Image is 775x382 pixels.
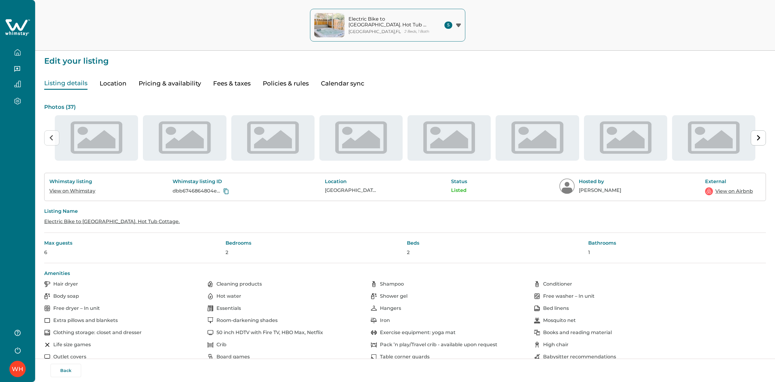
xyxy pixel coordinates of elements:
p: Cleaning products [216,281,262,287]
p: Hosted by [579,179,630,185]
img: amenity-icon [44,354,50,360]
p: [PERSON_NAME] [579,187,630,193]
p: 50 inch HDTV with Fire TV, HBO Max, Netflix [216,330,323,336]
img: list-photos [55,115,138,161]
img: list-photos [672,115,755,161]
li: 3 of 37 [231,115,315,161]
p: Iron [380,317,390,323]
a: View on Airbnb [715,188,753,195]
p: Bed linens [543,305,569,311]
img: list-photos [496,115,579,161]
img: list-photos [584,115,667,161]
p: High chair [543,342,569,348]
button: Listing details [44,77,87,90]
img: amenity-icon [44,305,50,311]
p: 2 [226,250,403,256]
p: Crib [216,342,226,348]
img: amenity-icon [207,281,213,287]
p: [GEOGRAPHIC_DATA], [GEOGRAPHIC_DATA], [GEOGRAPHIC_DATA] [325,187,376,193]
p: Exercise equipment: yoga mat [380,330,456,336]
p: Pack ’n play/Travel crib - available upon request [380,342,497,348]
img: amenity-icon [534,354,540,360]
p: Extra pillows and blankets [53,317,118,323]
img: amenity-icon [371,354,377,360]
p: Table corner guards [380,354,430,360]
button: property-coverElectric Bike to [GEOGRAPHIC_DATA]. Hot Tub Cottage.[GEOGRAPHIC_DATA],FL2 Beds, 1 B... [310,9,465,42]
img: amenity-icon [371,305,377,311]
div: Whimstay Host [12,362,23,376]
p: 2 Beds, 1 Bath [404,29,429,34]
img: amenity-icon [207,354,213,360]
img: list-photos [143,115,226,161]
img: amenity-icon [534,342,540,348]
p: Edit your listing [44,51,766,65]
p: Conditioner [543,281,572,287]
li: 7 of 37 [584,115,667,161]
li: 1 of 37 [55,115,138,161]
button: Fees & taxes [213,77,251,90]
img: amenity-icon [44,293,50,299]
p: Hangers [380,305,401,311]
li: 6 of 37 [496,115,579,161]
p: Beds [407,240,585,246]
p: Books and reading material [543,330,612,336]
img: amenity-icon [207,342,213,348]
button: Back [51,364,81,377]
p: Life size games [53,342,91,348]
img: amenity-icon [44,317,50,323]
img: amenity-icon [534,293,540,299]
p: 2 [407,250,585,256]
img: amenity-icon [207,317,213,323]
img: list-photos [319,115,403,161]
p: Whimstay listing [49,179,98,185]
img: amenity-icon [534,281,540,287]
p: Hair dryer [53,281,78,287]
img: amenity-icon [371,281,377,287]
img: amenity-icon [44,342,50,348]
p: Babysitter recommendations [543,354,616,360]
p: Hot water [216,293,241,299]
img: amenity-icon [534,330,540,336]
p: Mosquito net [543,317,576,323]
p: Whimstay listing ID [173,179,250,185]
p: Listing Name [44,208,766,214]
img: amenity-icon [207,330,213,336]
li: 2 of 37 [143,115,226,161]
p: Outlet covers [53,354,86,360]
p: Shower gel [380,293,407,299]
p: Board games [216,354,250,360]
p: dbb6746864804eae4ecead576867bb1d [173,188,222,194]
img: amenity-icon [44,281,50,287]
a: Electric Bike to [GEOGRAPHIC_DATA]. Hot Tub Cottage. [44,219,180,224]
p: Room-darkening shades [216,317,278,323]
p: 6 [44,250,222,256]
img: amenity-icon [371,293,377,299]
li: 8 of 37 [672,115,755,161]
p: Bathrooms [588,240,766,246]
button: Policies & rules [263,77,309,90]
p: Status [451,179,484,185]
p: Shampoo [380,281,404,287]
img: property-cover [314,13,345,37]
a: View on Whimstay [49,188,95,194]
img: amenity-icon [371,330,377,336]
img: amenity-icon [207,305,213,311]
span: 5 [444,22,452,29]
p: Electric Bike to [GEOGRAPHIC_DATA]. Hot Tub Cottage. [348,16,430,28]
li: 4 of 37 [319,115,403,161]
p: 1 [588,250,766,256]
p: [GEOGRAPHIC_DATA] , FL [348,29,401,34]
button: Previous slide [44,130,59,146]
p: External [705,179,754,185]
p: Free dryer – In unit [53,305,100,311]
img: amenity-icon [371,317,377,323]
li: 5 of 37 [407,115,491,161]
img: list-photos [231,115,315,161]
img: amenity-icon [371,342,377,348]
p: Photos ( 37 ) [44,104,766,110]
img: amenity-icon [207,293,213,299]
p: Max guests [44,240,222,246]
p: Amenities [44,270,766,276]
img: amenity-icon [534,317,540,323]
p: Listed [451,187,484,193]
